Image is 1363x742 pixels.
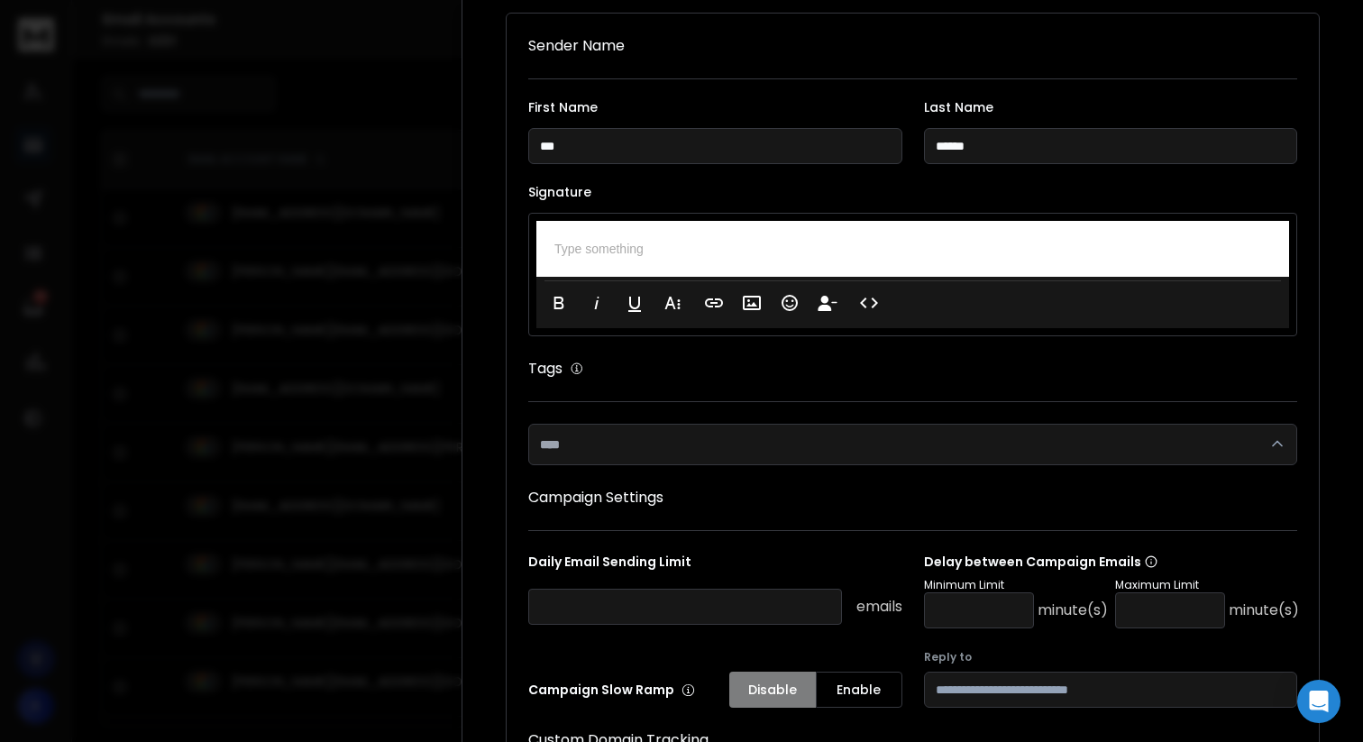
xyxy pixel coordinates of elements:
[773,285,807,321] button: Emoticons
[528,358,563,380] h1: Tags
[1115,578,1299,592] p: Maximum Limit
[729,672,816,708] button: Disable
[1038,600,1108,621] p: minute(s)
[924,101,1298,114] label: Last Name
[1229,600,1299,621] p: minute(s)
[856,596,902,618] p: emails
[528,101,902,114] label: First Name
[1297,680,1340,723] div: Open Intercom Messenger
[816,672,902,708] button: Enable
[542,285,576,321] button: Bold (⌘B)
[580,285,614,321] button: Italic (⌘I)
[735,285,769,321] button: Insert Image (⌘P)
[528,681,695,699] p: Campaign Slow Ramp
[924,650,1298,664] label: Reply to
[697,285,731,321] button: Insert Link (⌘K)
[852,285,886,321] button: Code View
[924,578,1108,592] p: Minimum Limit
[617,285,652,321] button: Underline (⌘U)
[528,553,902,578] p: Daily Email Sending Limit
[924,553,1299,571] p: Delay between Campaign Emails
[528,487,1297,508] h1: Campaign Settings
[528,35,1297,57] h1: Sender Name
[655,285,690,321] button: More Text
[528,186,1297,198] label: Signature
[810,285,845,321] button: Insert Unsubscribe Link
